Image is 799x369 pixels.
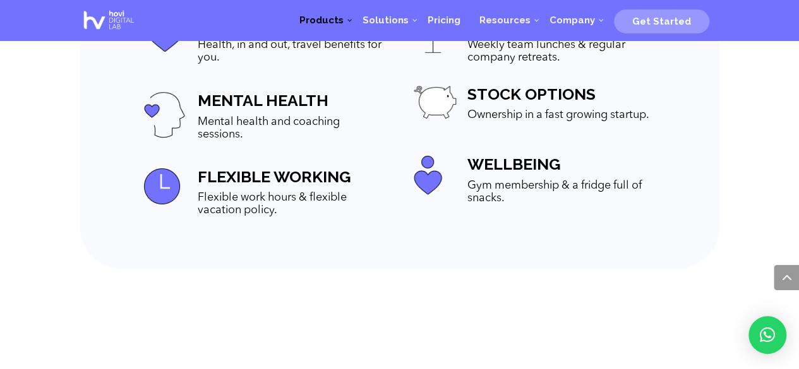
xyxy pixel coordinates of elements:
span: Pricing [428,15,460,26]
span: Stock Options [467,85,596,103]
a: Company [540,1,604,39]
span: Products [299,15,344,26]
span: Solutions [363,15,409,26]
a: Solutions [353,1,418,39]
span: Flexible Working [198,167,351,186]
span: Company [550,15,595,26]
span: WellBeing [467,155,561,173]
a: Pricing [418,1,470,39]
a: Resources [470,1,540,39]
span: Get Started [632,16,691,27]
span: Mental Health [198,91,328,110]
p: Health, in and out, travel beneﬁts for you. [198,39,386,64]
p: Mental health and coaching sessions. [198,116,386,141]
p: Flexible work hours & flexible vacation policy. [198,192,386,217]
span: Resources [479,15,531,26]
a: Get Started [614,11,709,30]
p: Weekly team lunches & regular company retreats. [467,39,656,64]
a: Products [290,1,353,39]
p: Gym membership & a fridge full of snacks. [467,180,656,205]
p: Ownership in a fast growing startup. [467,109,656,122]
